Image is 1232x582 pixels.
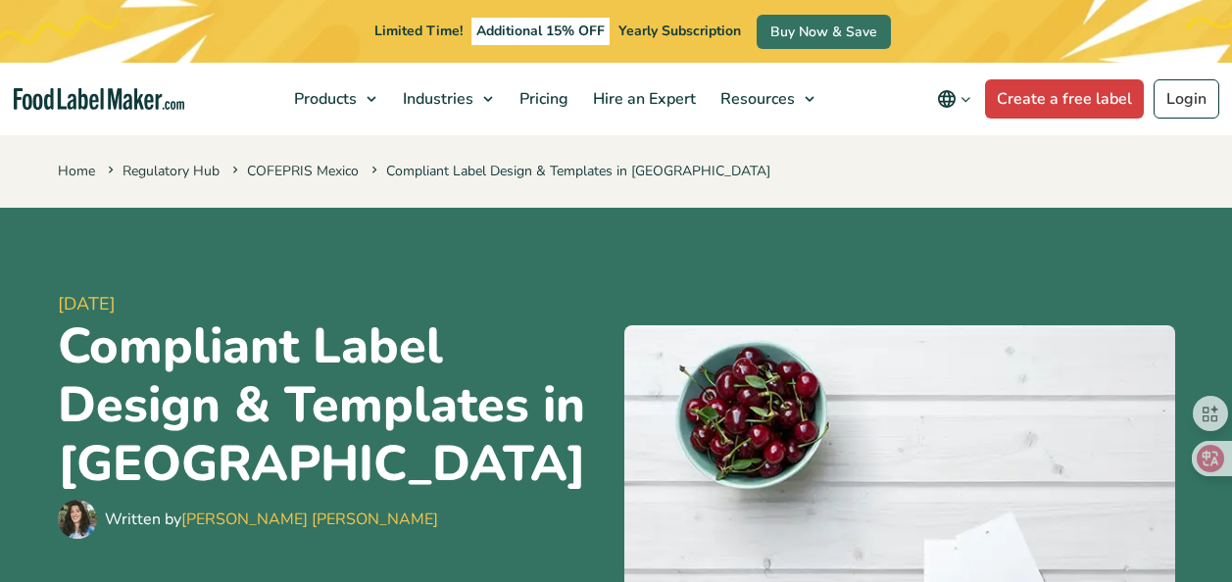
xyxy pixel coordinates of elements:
a: Login [1154,79,1219,119]
img: Maria Abi Hanna - Food Label Maker [58,500,97,539]
span: Limited Time! [374,22,463,40]
a: Hire an Expert [581,63,704,135]
a: Buy Now & Save [757,15,891,49]
a: Resources [709,63,824,135]
a: Pricing [508,63,576,135]
a: COFEPRIS Mexico [247,162,359,180]
div: Written by [105,508,438,531]
h1: Compliant Label Design & Templates in [GEOGRAPHIC_DATA] [58,317,609,495]
a: [PERSON_NAME] [PERSON_NAME] [181,509,438,530]
a: Create a free label [985,79,1144,119]
span: Pricing [514,88,570,110]
a: Products [282,63,386,135]
span: Industries [397,88,475,110]
span: Additional 15% OFF [471,18,610,45]
a: Industries [391,63,503,135]
a: Food Label Maker homepage [14,88,184,111]
span: Hire an Expert [587,88,698,110]
span: Resources [715,88,797,110]
a: Home [58,162,95,180]
span: Products [288,88,359,110]
span: Yearly Subscription [618,22,741,40]
a: Regulatory Hub [123,162,220,180]
button: Change language [923,79,985,119]
span: Compliant Label Design & Templates in [GEOGRAPHIC_DATA] [368,162,770,180]
span: [DATE] [58,291,609,317]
